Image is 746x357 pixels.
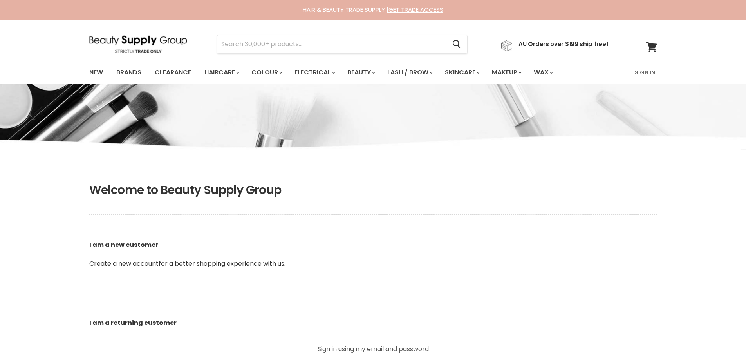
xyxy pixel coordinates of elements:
nav: Main [79,61,667,84]
a: Sign In [630,64,660,81]
a: New [83,64,109,81]
iframe: Gorgias live chat messenger [707,320,738,349]
a: Skincare [439,64,484,81]
b: I am a new customer [89,240,158,249]
a: Colour [246,64,287,81]
button: Search [446,35,467,53]
a: Create a new account [89,259,159,268]
a: GET TRADE ACCESS [388,5,443,14]
a: Electrical [289,64,340,81]
div: HAIR & BEAUTY TRADE SUPPLY | [79,6,667,14]
a: Beauty [341,64,380,81]
a: Clearance [149,64,197,81]
form: Product [217,35,468,54]
p: for a better shopping experience with us. [89,221,657,287]
a: Haircare [199,64,244,81]
a: Brands [110,64,147,81]
ul: Main menu [83,61,595,84]
a: Makeup [486,64,526,81]
p: Sign in using my email and password [285,346,461,352]
a: Wax [528,64,558,81]
a: Lash / Brow [381,64,437,81]
b: I am a returning customer [89,318,177,327]
input: Search [217,35,446,53]
h1: Welcome to Beauty Supply Group [89,183,657,197]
